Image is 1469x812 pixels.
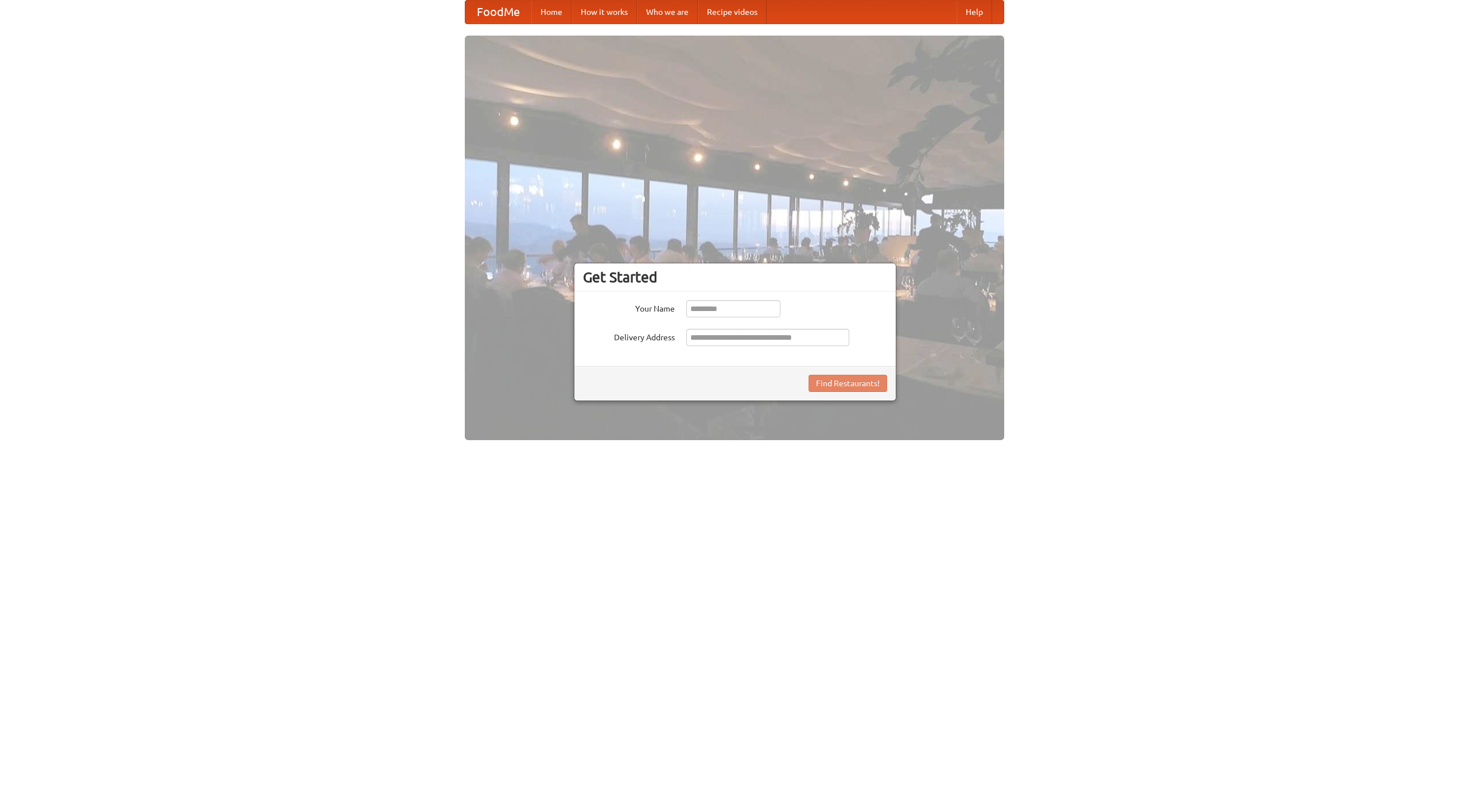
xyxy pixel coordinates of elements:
h3: Get Started [583,269,887,286]
a: How it works [572,1,637,24]
a: Home [531,1,572,24]
a: Help [957,1,992,24]
label: Delivery Address [583,329,675,343]
button: Find Restaurants! [809,375,887,392]
a: Recipe videos [698,1,767,24]
a: Who we are [637,1,698,24]
label: Your Name [583,300,675,314]
a: FoodMe [465,1,531,24]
